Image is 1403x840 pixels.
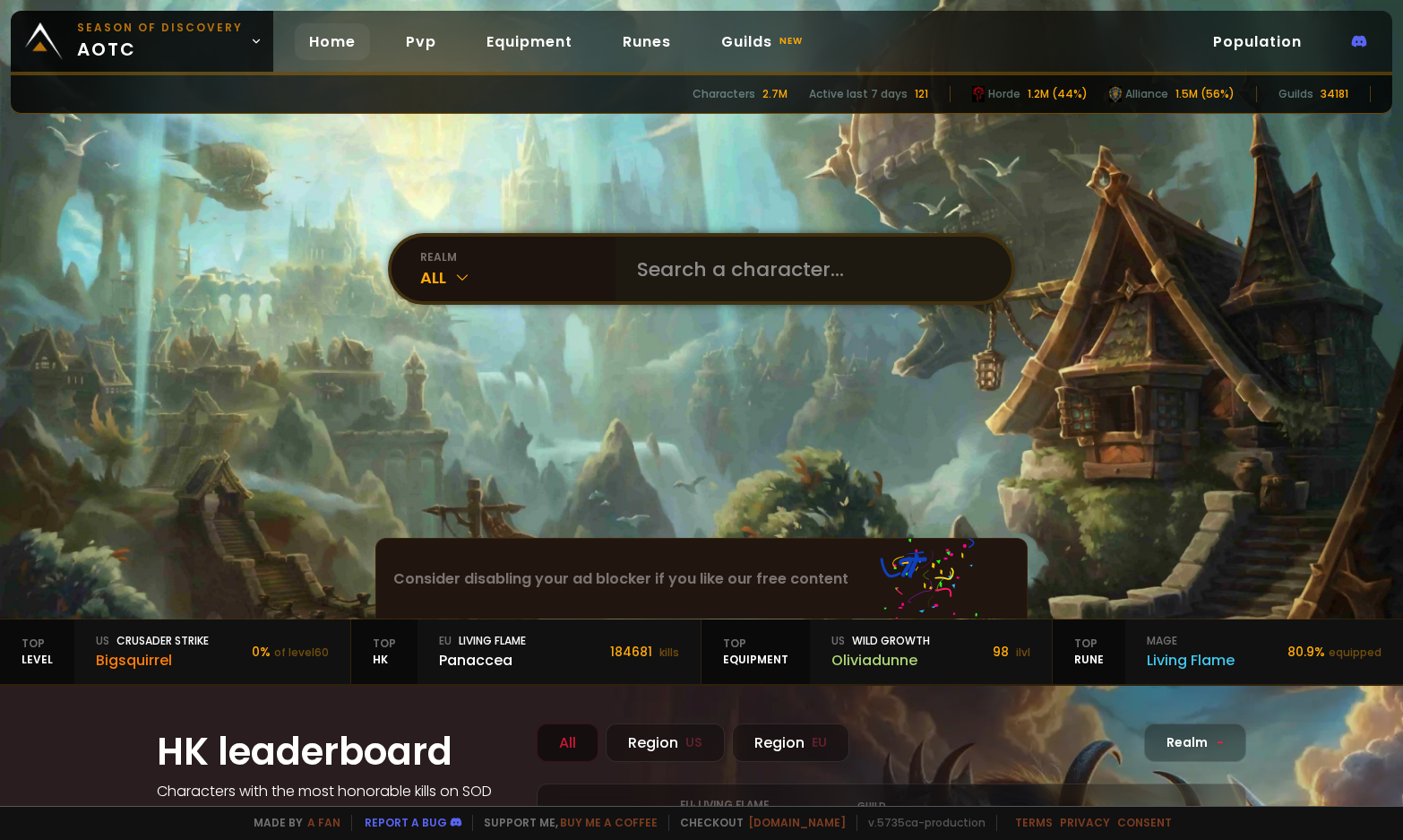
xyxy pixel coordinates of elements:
[659,645,679,660] small: kills
[351,619,417,684] div: HK
[365,815,447,830] a: Report a bug
[420,265,615,290] div: All
[472,815,658,831] span: Support me,
[295,23,370,60] a: Home
[610,643,679,662] div: 184681
[376,539,1029,619] iframe: Advertisement
[701,619,810,684] div: equipment
[693,86,755,102] div: Characters
[373,636,396,652] span: Top
[1147,649,1235,671] div: Living Flame
[96,633,209,649] div: Crusader Strike
[812,733,827,752] small: EU
[701,619,1053,684] a: TopequipmentusWild GrowthOliviadunne98 ilvl
[748,815,846,830] a: [DOMAIN_NAME]
[685,733,702,752] small: US
[972,86,985,102] img: horde
[351,619,702,684] a: TopHKeuLiving FlamePanaccea184681 kills
[1217,733,1224,752] span: -
[1016,645,1030,660] small: ilvl
[776,30,806,52] small: new
[831,633,930,649] div: Wild Growth
[857,799,1089,813] small: Guild
[96,633,109,649] span: us
[857,799,1089,836] div: SEAL TEAM SIX
[626,237,990,301] input: Search a character...
[1144,723,1246,762] div: Realm
[680,798,769,812] small: eu · Living Flame
[274,645,329,660] small: of level 60
[157,780,515,802] h4: Characters with the most honorable kills on SOD
[420,249,615,265] div: realm
[1117,815,1172,830] a: Consent
[1329,645,1381,660] small: equipped
[1287,643,1381,662] div: 80.9 %
[1109,86,1122,102] img: horde
[22,636,53,652] span: Top
[972,86,1020,102] div: Horde
[732,723,849,762] div: Region
[1015,815,1053,830] a: Terms
[1060,815,1110,830] a: Privacy
[1321,86,1348,102] div: 34181
[472,23,587,60] a: Equipment
[243,815,340,831] span: Made by
[439,633,526,649] div: Living Flame
[1199,23,1316,60] a: Population
[392,23,451,60] a: Pvp
[856,815,986,831] span: v. 5735ca - production
[809,86,908,102] div: Active last 7 days
[993,643,1030,662] div: 98
[307,815,340,830] a: a fan
[77,20,243,63] span: aotc
[707,23,821,60] a: Guildsnew
[608,23,685,60] a: Runes
[96,649,209,671] div: Bigsquirrel
[1028,86,1088,102] div: 1.2M (44%)
[723,636,788,652] span: Top
[11,11,273,72] a: Season of Discoveryaotc
[606,723,725,762] div: Region
[537,723,598,762] div: All
[1147,633,1177,649] span: mage
[1175,86,1235,102] div: 1.5M (56%)
[560,815,658,830] a: Buy me a coffee
[1074,636,1104,652] span: Top
[762,86,788,102] div: 2.7M
[157,723,515,780] h1: HK leaderboard
[439,633,452,649] span: eu
[77,20,243,36] small: Season of Discovery
[831,649,930,671] div: Oliviadunne
[157,803,279,824] a: See leaderboard
[1109,86,1168,102] div: Alliance
[1053,619,1125,684] div: Rune
[252,643,329,662] div: 0 %
[668,815,846,831] span: Checkout
[439,649,526,671] div: Panaccea
[915,86,928,102] div: 121
[831,633,845,649] span: us
[1278,86,1313,102] div: Guilds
